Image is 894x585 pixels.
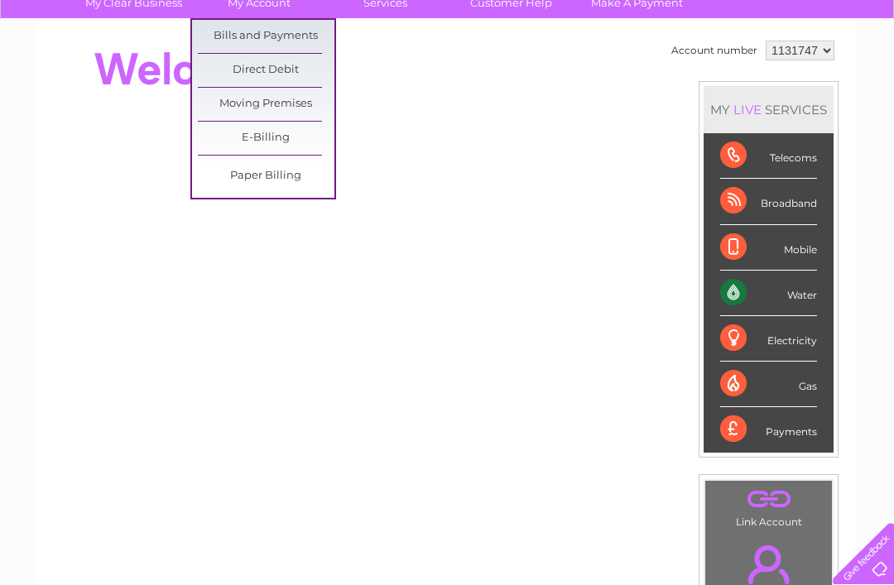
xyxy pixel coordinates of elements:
[198,160,334,193] a: Paper Billing
[198,88,334,121] a: Moving Premises
[603,70,634,83] a: Water
[839,70,878,83] a: Log out
[667,36,762,65] td: Account number
[720,225,817,271] div: Mobile
[704,86,834,133] div: MY SERVICES
[720,271,817,316] div: Water
[720,179,817,224] div: Broadband
[57,9,839,80] div: Clear Business is a trading name of Verastar Limited (registered in [GEOGRAPHIC_DATA] No. 3667643...
[582,8,696,29] a: 0333 014 3131
[784,70,824,83] a: Contact
[690,70,740,83] a: Telecoms
[198,122,334,155] a: E-Billing
[704,480,833,532] td: Link Account
[198,20,334,53] a: Bills and Payments
[198,54,334,87] a: Direct Debit
[644,70,680,83] a: Energy
[720,316,817,362] div: Electricity
[750,70,774,83] a: Blog
[720,407,817,452] div: Payments
[720,133,817,179] div: Telecoms
[709,485,828,514] a: .
[730,102,765,117] div: LIVE
[720,362,817,407] div: Gas
[31,43,116,94] img: logo.png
